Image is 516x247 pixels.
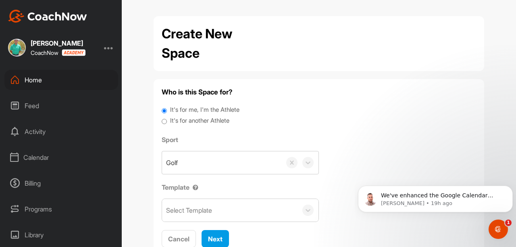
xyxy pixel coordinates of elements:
div: Library [4,225,118,245]
div: Calendar [4,147,118,167]
label: It's for me, I'm the Athlete [170,105,239,115]
iframe: Intercom live chat [489,220,508,239]
div: Activity [4,121,118,142]
span: Cancel [168,235,189,243]
h2: Create New Space [162,24,270,63]
div: Programs [4,199,118,219]
div: Home [4,70,118,90]
div: Select Template [166,205,212,215]
div: CoachNow [31,49,85,56]
div: [PERSON_NAME] [31,40,85,46]
h4: Who is this Space for? [162,87,476,97]
div: Golf [166,158,178,167]
img: square_a46ac4f4ec101cf76bbee5dc33b5f0e3.jpg [8,39,26,57]
div: Feed [4,96,118,116]
img: CoachNow [8,10,87,23]
label: Template [162,182,319,192]
iframe: Intercom notifications message [355,169,516,225]
span: 1 [505,220,512,226]
div: Billing [4,173,118,193]
label: Sport [162,135,319,144]
label: It's for another Athlete [170,116,229,126]
span: Next [208,235,223,243]
p: Message from Alex, sent 19h ago [26,31,148,38]
span: We've enhanced the Google Calendar integration for a more seamless experience. If you haven't lin... [26,23,146,110]
img: CoachNow acadmey [62,49,85,56]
